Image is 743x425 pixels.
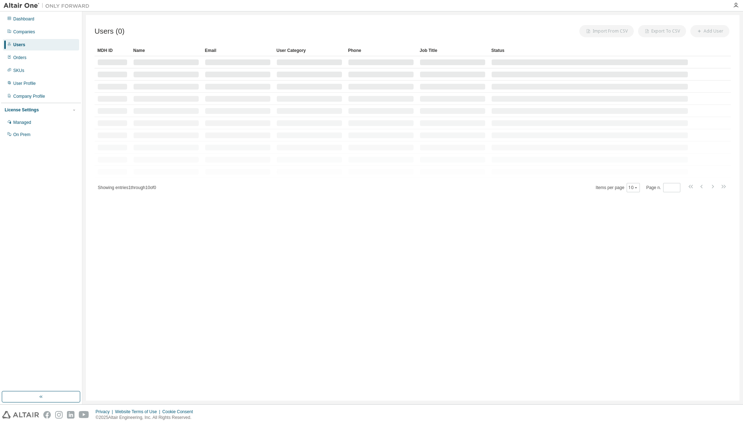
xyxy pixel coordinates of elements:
div: Job Title [420,45,486,56]
div: On Prem [13,132,30,137]
div: Name [133,45,199,56]
div: Dashboard [13,16,34,22]
div: Cookie Consent [162,409,197,415]
span: Page n. [646,183,680,192]
div: Website Terms of Use [115,409,162,415]
img: linkedin.svg [67,411,74,419]
div: Managed [13,120,31,125]
button: Export To CSV [638,25,686,37]
img: youtube.svg [79,411,89,419]
span: Users (0) [95,27,125,35]
div: Companies [13,29,35,35]
div: Email [205,45,271,56]
button: Add User [690,25,729,37]
div: User Category [276,45,342,56]
div: SKUs [13,68,24,73]
img: Altair One [4,2,93,9]
div: Phone [348,45,414,56]
div: License Settings [5,107,39,113]
div: Orders [13,55,26,61]
p: © 2025 Altair Engineering, Inc. All Rights Reserved. [96,415,197,421]
div: Users [13,42,25,48]
div: MDH ID [97,45,127,56]
div: User Profile [13,81,36,86]
img: altair_logo.svg [2,411,39,419]
div: Privacy [96,409,115,415]
div: Status [491,45,688,56]
div: Company Profile [13,93,45,99]
button: 10 [628,185,638,190]
img: facebook.svg [43,411,51,419]
img: instagram.svg [55,411,63,419]
span: Showing entries 1 through 10 of 0 [98,185,156,190]
button: Import From CSV [579,25,634,37]
span: Items per page [596,183,640,192]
